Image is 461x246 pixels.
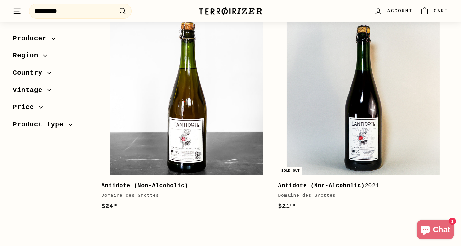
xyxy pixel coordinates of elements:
[101,182,188,189] b: Antidote (Non-Alcoholic)
[387,7,412,14] span: Account
[278,13,448,218] a: Sold out Antidote (Non-Alcoholic)2021Domaine des Grottes
[415,220,456,241] inbox-online-store-chat: Shopify online store chat
[13,102,39,113] span: Price
[13,118,91,135] button: Product type
[370,2,416,21] a: Account
[434,7,448,14] span: Cart
[278,192,442,200] div: Domaine des Grottes
[13,50,43,61] span: Region
[13,49,91,66] button: Region
[13,83,91,101] button: Vintage
[101,13,271,218] a: Antidote (Non-Alcoholic) Domaine des Grottes
[13,33,51,44] span: Producer
[13,100,91,118] button: Price
[13,32,91,49] button: Producer
[114,203,119,208] sup: 00
[101,192,265,200] div: Domaine des Grottes
[278,181,442,190] div: 2021
[290,203,295,208] sup: 00
[13,119,68,130] span: Product type
[13,68,47,78] span: Country
[279,167,302,175] div: Sold out
[278,182,365,189] b: Antidote (Non-Alcoholic)
[13,85,47,96] span: Vintage
[416,2,452,21] a: Cart
[278,203,295,210] span: $21
[101,203,119,210] span: $24
[13,66,91,83] button: Country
